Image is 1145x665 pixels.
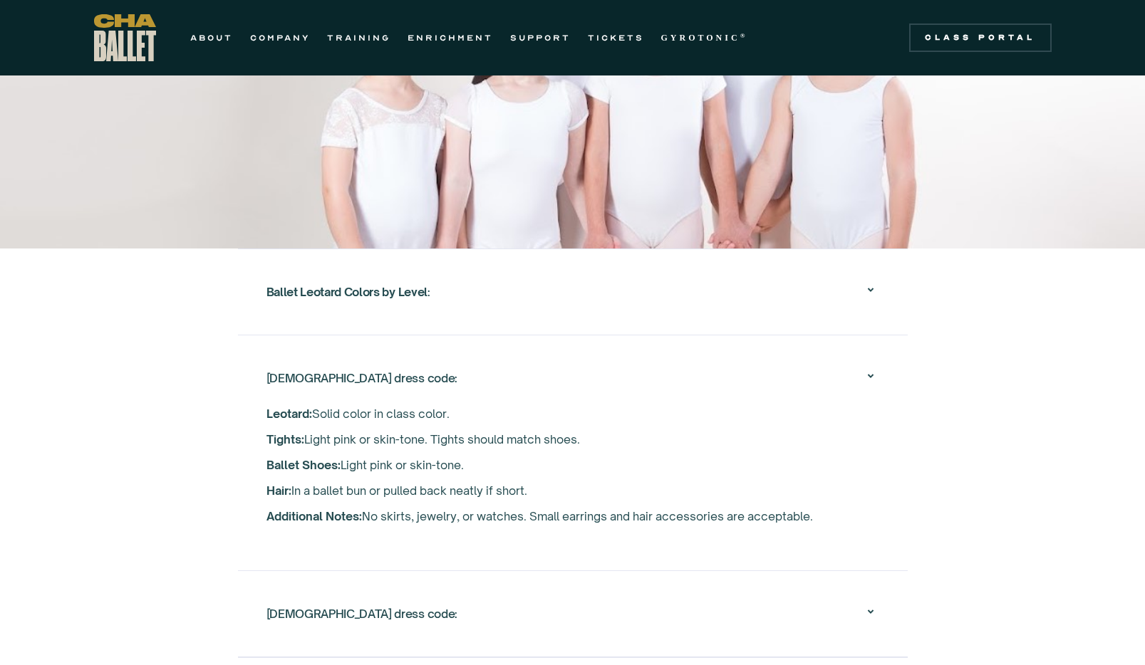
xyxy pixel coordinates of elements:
div: Class Portal [918,32,1043,43]
a: SUPPORT [510,29,571,46]
div: [DEMOGRAPHIC_DATA] dress code: [266,601,457,627]
p: ‍ Solid color in class color. ‍ Light pink or skin-tone. Tights should match shoes. ‍ Light pink ... [266,401,879,529]
a: TICKETS [588,29,644,46]
a: COMPANY [250,29,310,46]
sup: ® [740,32,748,39]
strong: Ballet Leotard Colors by Level [266,285,428,299]
strong: Ballet Shoes: [266,458,341,472]
strong: Tights: [266,432,304,446]
nav: [DEMOGRAPHIC_DATA] dress code: [266,401,879,550]
strong: Leotard: [266,407,312,421]
a: GYROTONIC® [661,29,748,46]
div: [DEMOGRAPHIC_DATA] dress code: [266,591,879,637]
div: : [266,279,430,305]
strong: Additional Notes: [266,509,362,523]
a: home [94,14,156,61]
a: Class Portal [909,23,1052,52]
a: TRAINING [327,29,390,46]
div: [DEMOGRAPHIC_DATA] dress code: [266,365,457,391]
strong: Hair: [266,483,291,498]
div: [DEMOGRAPHIC_DATA] dress code: [266,355,879,401]
a: ABOUT [190,29,233,46]
div: Ballet Leotard Colors by Level: [266,269,879,315]
strong: GYROTONIC [661,33,740,43]
a: ENRICHMENT [408,29,493,46]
